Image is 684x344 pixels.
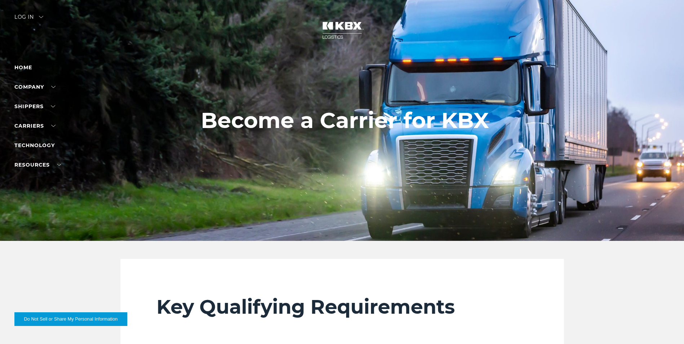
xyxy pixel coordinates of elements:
a: Home [14,64,32,71]
button: Do Not Sell or Share My Personal Information [14,312,127,326]
a: SHIPPERS [14,103,55,110]
a: Company [14,84,56,90]
a: RESOURCES [14,162,61,168]
h1: Become a Carrier for KBX [201,108,489,133]
h2: Key Qualifying Requirements [156,295,528,319]
a: Technology [14,142,55,149]
a: Carriers [14,123,56,129]
img: kbx logo [315,14,369,46]
img: arrow [39,16,43,18]
div: Log in [14,14,43,25]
